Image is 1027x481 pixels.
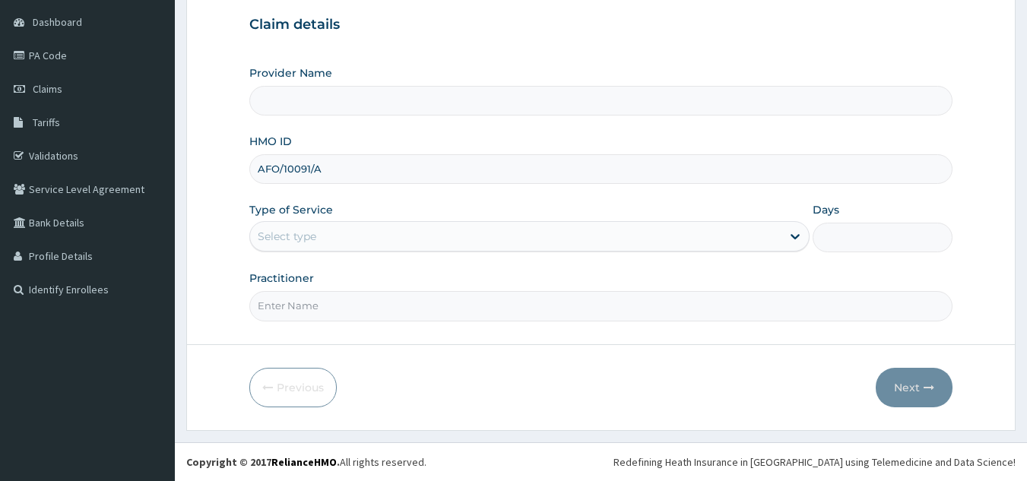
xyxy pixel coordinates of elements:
label: Type of Service [249,202,333,217]
footer: All rights reserved. [175,442,1027,481]
span: Tariffs [33,116,60,129]
div: Select type [258,229,316,244]
label: Practitioner [249,271,314,286]
span: Claims [33,82,62,96]
input: Enter Name [249,291,953,321]
button: Previous [249,368,337,407]
h3: Claim details [249,17,953,33]
button: Next [876,368,953,407]
label: Days [813,202,839,217]
input: Enter HMO ID [249,154,953,184]
span: Dashboard [33,15,82,29]
label: HMO ID [249,134,292,149]
strong: Copyright © 2017 . [186,455,340,469]
label: Provider Name [249,65,332,81]
a: RelianceHMO [271,455,337,469]
div: Redefining Heath Insurance in [GEOGRAPHIC_DATA] using Telemedicine and Data Science! [613,454,1016,470]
